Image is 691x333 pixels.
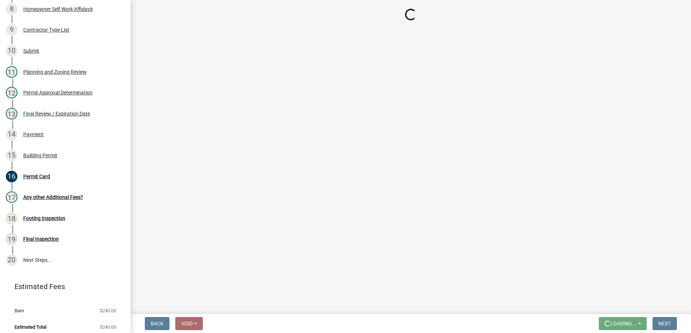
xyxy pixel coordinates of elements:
div: 19 [6,233,17,245]
button: Void [175,317,203,330]
button: Loading... [599,317,647,330]
div: 15 [6,150,17,161]
div: Footing Inspection [23,216,65,221]
div: Permit Approval Determination [23,90,93,95]
div: Final Inspection [23,236,59,241]
div: Building Permit [23,153,57,158]
div: 11 [6,66,17,78]
div: 12 [6,87,17,98]
div: Homeowner Self Work Affidavit [23,7,93,12]
div: 20 [6,254,17,266]
div: 14 [6,129,17,140]
span: $240.00 [100,308,116,313]
div: Contractor Type List [23,27,69,32]
div: 8 [6,3,17,15]
a: Estimated Fees [6,279,119,294]
div: 10 [6,45,17,57]
div: 17 [6,191,17,203]
div: Final Review / Expiration Date [23,111,90,116]
div: Planning and Zoning Review [23,69,87,74]
button: Back [145,317,169,330]
div: 18 [6,212,17,224]
span: Next [658,321,671,326]
span: Estimated Total [15,325,46,329]
button: Next [653,317,677,330]
div: 9 [6,24,17,36]
span: $240.00 [100,325,116,329]
div: Payment [23,132,44,137]
div: Any other Additional Fees? [23,195,83,200]
span: Loading... [610,321,637,326]
div: Submit [23,48,39,53]
div: 16 [6,171,17,182]
span: Back [151,321,164,326]
span: Void [181,321,193,326]
div: Permit Card [23,174,50,179]
div: 13 [6,108,17,119]
span: Barn [15,308,24,313]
